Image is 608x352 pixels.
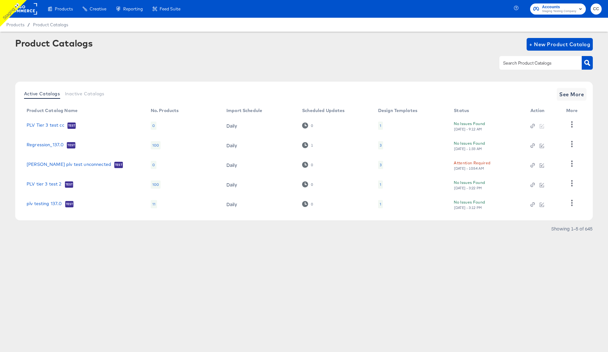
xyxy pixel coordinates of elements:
span: CC [593,5,599,13]
div: Product Catalog Name [27,108,78,113]
td: Daily [221,194,297,214]
div: 0 [302,181,313,187]
div: 11 [151,200,157,208]
td: Daily [221,135,297,155]
div: 0 [302,201,313,207]
span: Products [6,22,24,27]
div: 0 [311,123,313,128]
div: 1 [380,202,381,207]
div: 1 [311,143,313,148]
div: No. Products [151,108,179,113]
a: PLV tier 3 test 2 [27,181,62,188]
div: 1 [302,142,313,148]
span: Feed Suite [160,6,180,11]
span: Test [67,143,75,148]
span: Test [67,123,76,128]
div: [DATE] - 10:54 AM [454,166,484,171]
div: Scheduled Updates [302,108,345,113]
a: plv testing 137.0 [27,201,62,207]
div: 0 [151,122,156,130]
div: 3 [380,162,382,167]
div: 0 [151,161,156,169]
input: Search Product Catalogs [502,60,569,67]
div: 3 [378,141,383,149]
button: CC [591,3,602,15]
span: Reporting [123,6,143,11]
button: See More [557,88,586,101]
a: Regression_137.0 [27,142,64,148]
div: 0 [311,202,313,206]
div: 1 [378,200,383,208]
div: Showing 1–5 of 645 [551,226,593,231]
button: AccountsStaging Testing Company [530,3,586,15]
div: 1 [380,123,381,128]
div: 0 [302,162,313,168]
div: 0 [311,182,313,187]
button: + New Product Catalog [527,38,593,51]
span: Test [114,162,123,167]
span: Active Catalogs [24,91,60,96]
span: Staging Testing Company [542,9,576,14]
div: 0 [311,163,313,167]
div: 0 [302,123,313,129]
a: [PERSON_NAME] plv test unconnected [27,162,111,168]
div: Import Schedule [226,108,262,113]
a: Product Catalogs [33,22,68,27]
div: Product Catalogs [15,38,92,48]
td: Daily [221,116,297,135]
button: Attention Required[DATE] - 10:54 AM [454,160,490,171]
div: 3 [378,161,383,169]
div: 3 [380,143,382,148]
div: Design Templates [378,108,417,113]
div: Attention Required [454,160,490,166]
th: More [561,106,585,116]
span: See More [559,90,584,99]
span: / [24,22,33,27]
div: 100 [151,180,161,189]
span: Test [65,202,74,207]
div: 1 [378,122,383,130]
div: 1 [380,182,381,187]
span: Creative [90,6,106,11]
a: PLV Tier 3 test cc [27,123,64,129]
span: + New Product Catalog [529,40,590,49]
td: Daily [221,175,297,194]
span: Products [55,6,73,11]
span: Accounts [542,4,576,10]
span: Test [65,182,73,187]
th: Status [449,106,525,116]
td: Daily [221,155,297,175]
span: Inactive Catalogs [65,91,104,96]
div: 100 [151,141,161,149]
div: 1 [378,180,383,189]
th: Action [525,106,561,116]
